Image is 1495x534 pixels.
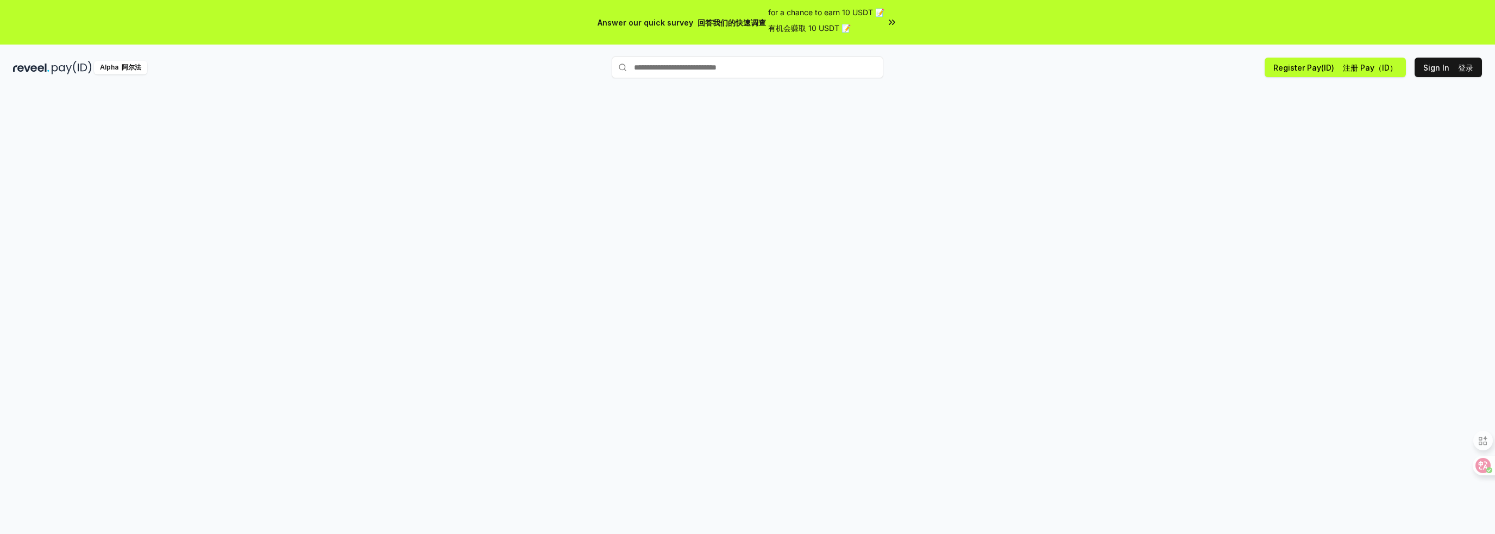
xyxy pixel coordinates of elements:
[1458,63,1473,72] font: 登录
[768,23,851,33] font: 有机会赚取 10 USDT 📝
[698,18,766,27] font: 回答我们的快速调查
[768,7,884,38] span: for a chance to earn 10 USDT 📝
[1265,58,1406,77] button: Register Pay(ID) 注册 Pay（ID）
[13,61,49,74] img: reveel_dark
[1415,58,1482,77] button: Sign In 登录
[122,63,141,71] font: 阿尔法
[598,17,766,28] span: Answer our quick survey
[52,61,92,74] img: pay_id
[94,61,147,74] div: Alpha
[1343,63,1397,72] font: 注册 Pay（ID）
